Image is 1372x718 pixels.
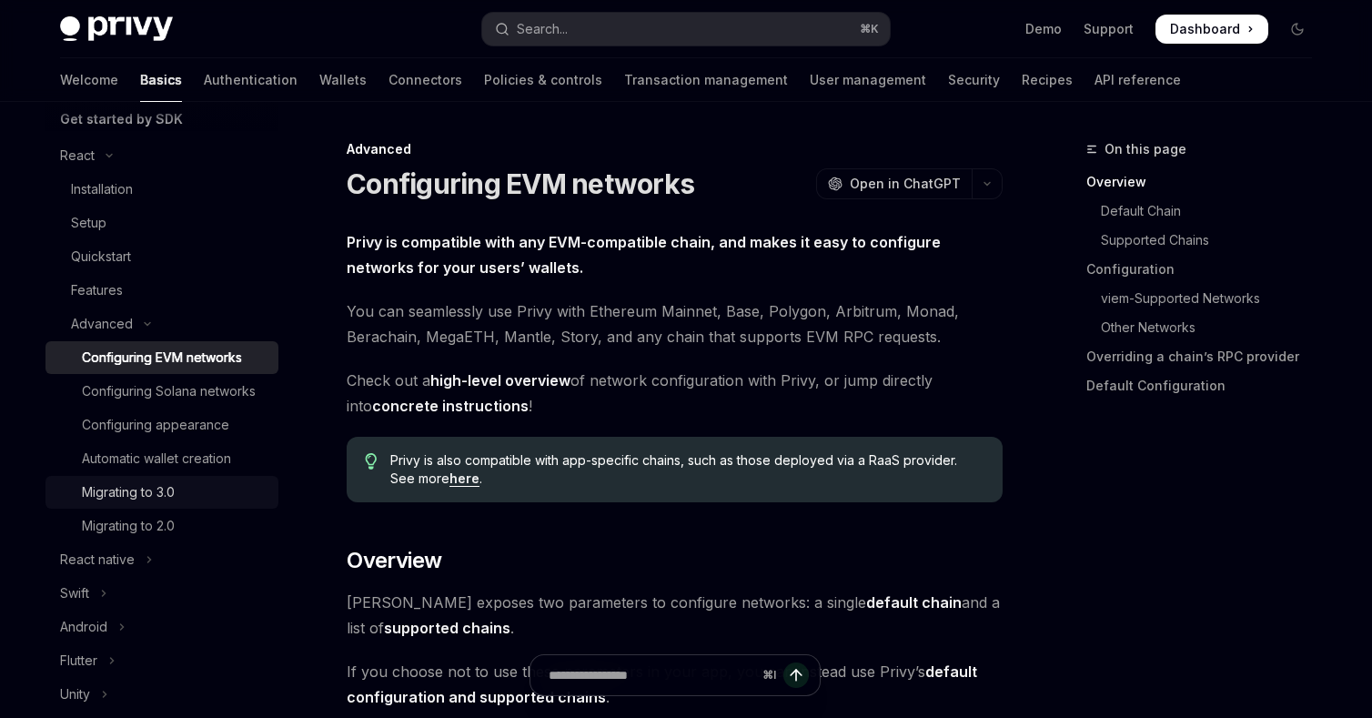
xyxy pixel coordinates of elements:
a: Default Configuration [1086,371,1327,400]
a: Demo [1025,20,1062,38]
img: dark logo [60,16,173,42]
a: Recipes [1022,58,1073,102]
span: Privy is also compatible with app-specific chains, such as those deployed via a RaaS provider. Se... [390,451,984,488]
a: Configuring appearance [45,409,278,441]
button: Toggle Unity section [45,678,278,711]
a: Installation [45,173,278,206]
a: Wallets [319,58,367,102]
a: Quickstart [45,240,278,273]
a: Welcome [60,58,118,102]
a: Overriding a chain’s RPC provider [1086,342,1327,371]
span: You can seamlessly use Privy with Ethereum Mainnet, Base, Polygon, Arbitrum, Monad, Berachain, Me... [347,298,1003,349]
a: Policies & controls [484,58,602,102]
button: Send message [783,662,809,688]
strong: supported chains [384,619,510,637]
a: Basics [140,58,182,102]
a: Features [45,274,278,307]
div: Installation [71,178,133,200]
button: Toggle React native section [45,543,278,576]
a: Support [1084,20,1134,38]
div: Android [60,616,107,638]
button: Open in ChatGPT [816,168,972,199]
button: Toggle dark mode [1283,15,1312,44]
a: viem-Supported Networks [1086,284,1327,313]
div: Advanced [347,140,1003,158]
input: Ask a question... [549,655,755,695]
a: Setup [45,207,278,239]
button: Toggle Flutter section [45,644,278,677]
span: On this page [1105,138,1186,160]
div: Migrating to 3.0 [82,481,175,503]
span: Open in ChatGPT [850,175,961,193]
div: Flutter [60,650,97,672]
button: Toggle Advanced section [45,308,278,340]
a: Configuring EVM networks [45,341,278,374]
a: Other Networks [1086,313,1327,342]
a: Security [948,58,1000,102]
div: Setup [71,212,106,234]
span: Overview [347,546,441,575]
div: React native [60,549,135,571]
strong: Privy is compatible with any EVM-compatible chain, and makes it easy to configure networks for yo... [347,233,941,277]
a: Connectors [388,58,462,102]
a: API reference [1095,58,1181,102]
a: User management [810,58,926,102]
a: Supported Chains [1086,226,1327,255]
a: Dashboard [1155,15,1268,44]
div: Configuring EVM networks [82,347,242,369]
a: supported chains [384,619,510,638]
button: Open search [482,13,890,46]
a: Authentication [204,58,298,102]
div: Automatic wallet creation [82,448,231,470]
a: Transaction management [624,58,788,102]
a: default chain [866,593,962,612]
h1: Configuring EVM networks [347,167,694,200]
div: Quickstart [71,246,131,268]
span: Dashboard [1170,20,1240,38]
button: Toggle Android section [45,611,278,643]
div: Migrating to 2.0 [82,515,175,537]
span: Check out a of network configuration with Privy, or jump directly into ! [347,368,1003,419]
a: Migrating to 3.0 [45,476,278,509]
a: Migrating to 2.0 [45,510,278,542]
a: Configuration [1086,255,1327,284]
div: Advanced [71,313,133,335]
a: Overview [1086,167,1327,197]
strong: default chain [866,593,962,612]
div: Search... [517,18,568,40]
div: Features [71,279,123,301]
div: Unity [60,683,90,705]
a: Automatic wallet creation [45,442,278,475]
div: Configuring appearance [82,414,229,436]
a: high-level overview [430,371,570,390]
div: Swift [60,582,89,604]
button: Toggle Swift section [45,577,278,610]
span: [PERSON_NAME] exposes two parameters to configure networks: a single and a list of . [347,590,1003,641]
div: React [60,145,95,167]
svg: Tip [365,453,378,470]
a: concrete instructions [372,397,529,416]
button: Toggle React section [45,139,278,172]
a: here [449,470,479,487]
div: Configuring Solana networks [82,380,256,402]
a: Configuring Solana networks [45,375,278,408]
a: Default Chain [1086,197,1327,226]
span: ⌘ K [860,22,879,36]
